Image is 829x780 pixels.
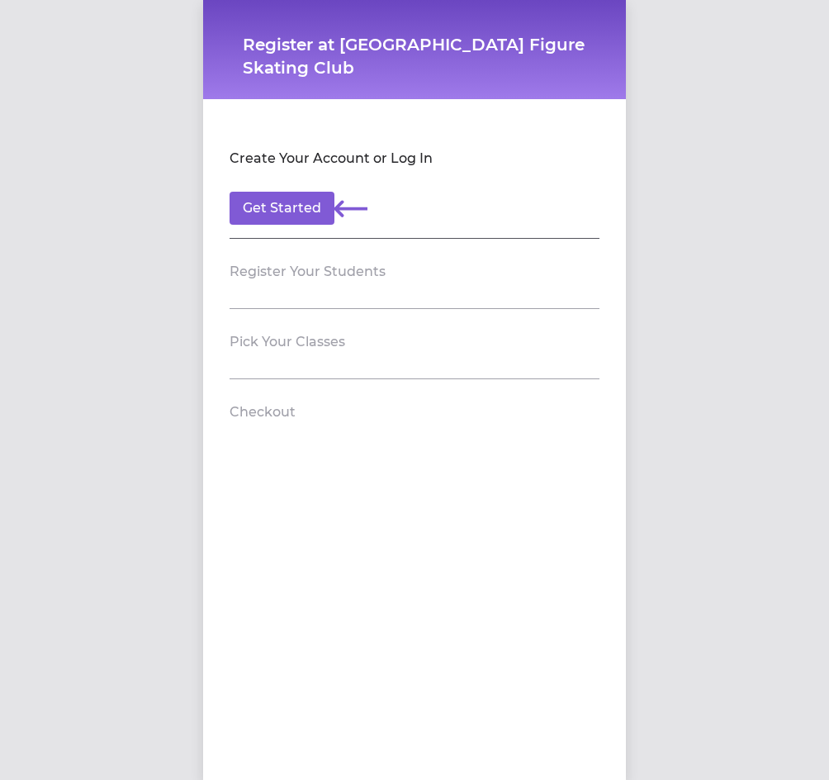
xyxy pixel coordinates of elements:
[230,332,345,352] h2: Pick Your Classes
[230,192,334,225] button: Get Started
[230,402,296,422] h2: Checkout
[243,33,586,79] h1: Register at [GEOGRAPHIC_DATA] Figure Skating Club
[230,262,386,282] h2: Register Your Students
[230,149,433,169] h2: Create Your Account or Log In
